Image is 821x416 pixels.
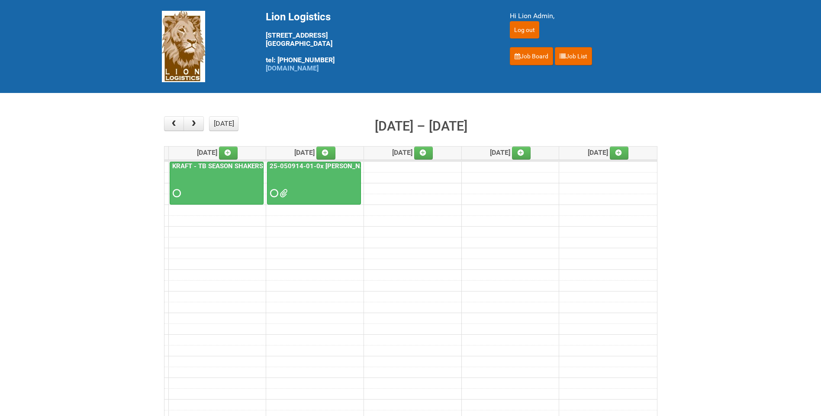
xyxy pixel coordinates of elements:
span: Requested [173,190,179,196]
input: Log out [510,21,539,38]
a: [DOMAIN_NAME] [266,64,319,72]
a: KRAFT - TB SEASON SHAKERS [170,162,264,205]
div: Hi Lion Admin, [510,11,660,21]
a: Add an event [512,147,531,160]
a: Add an event [610,147,629,160]
a: Lion Logistics [162,42,205,50]
img: Lion Logistics [162,11,205,82]
span: Lion Logistics [266,11,331,23]
span: [DATE] [197,148,238,157]
span: [DATE] [392,148,433,157]
span: [DATE] [490,148,531,157]
h2: [DATE] – [DATE] [375,116,467,136]
a: Add an event [414,147,433,160]
span: [DATE] [294,148,335,157]
div: [STREET_ADDRESS] [GEOGRAPHIC_DATA] tel: [PHONE_NUMBER] [266,11,488,72]
a: Job Board [510,47,553,65]
a: Add an event [316,147,335,160]
span: MDN (2) 25-050914-01.xlsx MDN 25-050914-01.xlsx [280,190,286,196]
button: [DATE] [209,116,238,131]
a: 25-050914-01-0x [PERSON_NAME] C&U [267,162,361,205]
a: KRAFT - TB SEASON SHAKERS [171,162,265,170]
a: Job List [555,47,592,65]
a: 25-050914-01-0x [PERSON_NAME] C&U [268,162,392,170]
span: [DATE] [588,148,629,157]
a: Add an event [219,147,238,160]
span: Requested [270,190,276,196]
